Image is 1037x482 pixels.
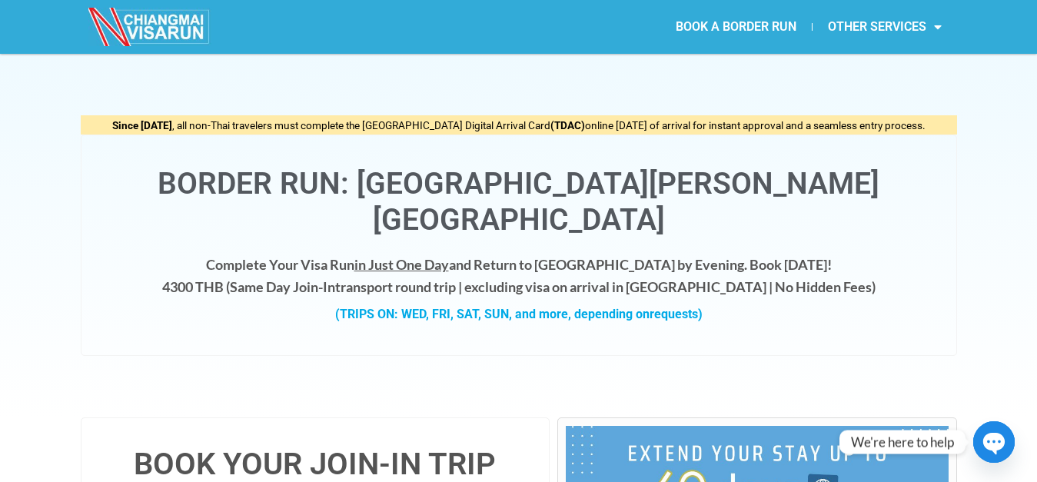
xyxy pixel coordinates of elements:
[97,166,941,238] h1: Border Run: [GEOGRAPHIC_DATA][PERSON_NAME][GEOGRAPHIC_DATA]
[112,119,926,131] span: , all non-Thai travelers must complete the [GEOGRAPHIC_DATA] Digital Arrival Card online [DATE] o...
[97,254,941,298] h4: Complete Your Visa Run and Return to [GEOGRAPHIC_DATA] by Evening. Book [DATE]! 4300 THB ( transp...
[550,119,585,131] strong: (TDAC)
[354,256,449,273] span: in Just One Day
[660,9,812,45] a: BOOK A BORDER RUN
[97,449,534,480] h4: BOOK YOUR JOIN-IN TRIP
[813,9,957,45] a: OTHER SERVICES
[230,278,335,295] strong: Same Day Join-In
[335,307,703,321] strong: (TRIPS ON: WED, FRI, SAT, SUN, and more, depending on
[519,9,957,45] nav: Menu
[650,307,703,321] span: requests)
[112,119,172,131] strong: Since [DATE]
